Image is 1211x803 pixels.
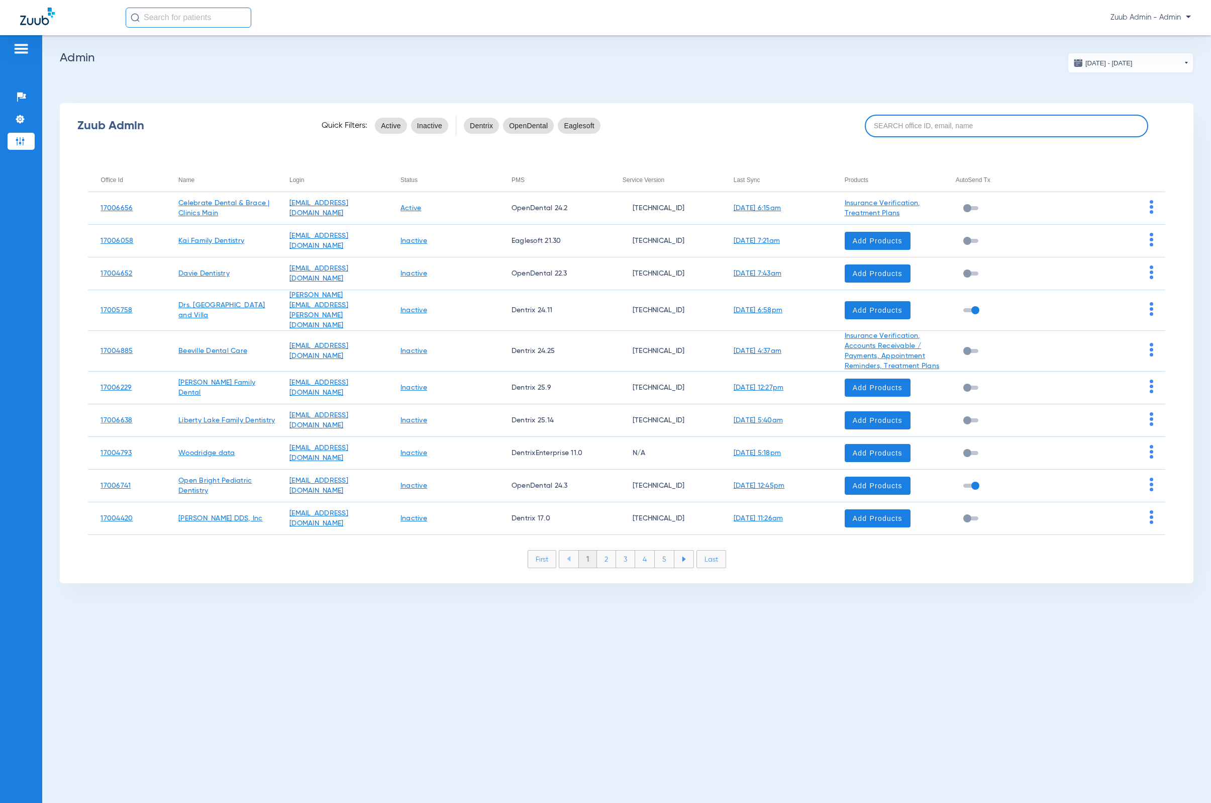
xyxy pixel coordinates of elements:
[734,482,785,489] a: [DATE] 12:45pm
[734,307,782,314] a: [DATE] 6:58pm
[77,121,304,131] div: Zuub Admin
[1150,200,1153,214] img: group-dot-blue.svg
[845,232,911,250] button: Add Products
[509,121,548,131] span: OpenDental
[100,205,133,212] a: 17006656
[610,437,721,470] td: N/A
[853,305,902,315] span: Add Products
[1150,445,1153,459] img: group-dot-blue.svg
[1150,510,1153,524] img: group-dot-blue.svg
[1150,265,1153,279] img: group-dot-blue.svg
[289,444,348,462] a: [EMAIL_ADDRESS][DOMAIN_NAME]
[610,331,721,372] td: [TECHNICAL_ID]
[417,121,442,131] span: Inactive
[499,437,610,470] td: DentrixEnterprise 11.0
[623,174,721,186] div: Service Version
[734,417,783,424] a: [DATE] 5:40am
[289,412,348,429] a: [EMAIL_ADDRESS][DOMAIN_NAME]
[734,347,781,354] a: [DATE] 4:37am
[100,384,132,391] a: 17006229
[853,415,902,425] span: Add Products
[499,192,610,225] td: OpenDental 24.2
[499,502,610,535] td: Dentrix 17.0
[845,411,911,429] button: Add Products
[100,174,123,186] div: Office Id
[956,174,990,186] div: AutoSend Tx
[100,347,133,354] a: 17004885
[178,174,277,186] div: Name
[610,404,721,437] td: [TECHNICAL_ID]
[1150,412,1153,426] img: group-dot-blue.svg
[1150,380,1153,393] img: group-dot-blue.svg
[845,477,911,495] button: Add Products
[845,174,868,186] div: Products
[178,270,230,277] a: Davie Dentistry
[610,372,721,404] td: [TECHNICAL_ID]
[126,8,251,28] input: Search for patients
[178,379,255,396] a: [PERSON_NAME] Family Dental
[400,515,427,522] a: Inactive
[734,174,832,186] div: Last Sync
[400,417,427,424] a: Inactive
[13,43,29,55] img: hamburger-icon
[1068,53,1193,73] button: [DATE] - [DATE]
[178,200,270,217] a: Celebrate Dental & Brace | Clinics Main
[734,384,784,391] a: [DATE] 12:27pm
[734,515,783,522] a: [DATE] 11:26am
[1150,233,1153,246] img: group-dot-blue.svg
[400,270,427,277] a: Inactive
[499,257,610,290] td: OpenDental 22.3
[623,174,664,186] div: Service Version
[400,174,499,186] div: Status
[100,270,132,277] a: 17004652
[375,116,448,136] mat-chip-listbox: status-filters
[578,551,597,568] li: 1
[400,174,418,186] div: Status
[956,174,1054,186] div: AutoSend Tx
[734,270,781,277] a: [DATE] 7:43am
[100,237,133,244] a: 17006058
[845,200,921,217] a: Insurance Verification, Treatment Plans
[100,417,132,424] a: 17006638
[865,115,1148,137] input: SEARCH office ID, email, name
[845,301,911,319] button: Add Products
[853,269,902,279] span: Add Products
[400,347,427,354] a: Inactive
[100,307,132,314] a: 17005758
[289,174,304,186] div: Login
[464,116,600,136] mat-chip-listbox: pms-filters
[696,550,726,568] li: Last
[1150,302,1153,316] img: group-dot-blue.svg
[853,513,902,523] span: Add Products
[20,8,55,25] img: Zuub Logo
[289,174,388,186] div: Login
[470,121,493,131] span: Dentrix
[845,264,911,283] button: Add Products
[400,205,422,212] a: Active
[734,450,781,457] a: [DATE] 5:18pm
[178,417,275,424] a: Liberty Lake Family Dentistry
[567,556,571,562] img: arrow-left-blue.svg
[499,372,610,404] td: Dentrix 25.9
[381,121,401,131] span: Active
[178,450,235,457] a: Woodridge data
[1150,478,1153,491] img: group-dot-blue.svg
[734,205,781,212] a: [DATE] 6:15am
[289,477,348,494] a: [EMAIL_ADDRESS][DOMAIN_NAME]
[178,477,252,494] a: Open Bright Pediatric Dentistry
[734,174,760,186] div: Last Sync
[610,290,721,331] td: [TECHNICAL_ID]
[655,551,674,568] li: 5
[289,200,348,217] a: [EMAIL_ADDRESS][DOMAIN_NAME]
[853,481,902,491] span: Add Products
[610,470,721,502] td: [TECHNICAL_ID]
[610,225,721,257] td: [TECHNICAL_ID]
[178,174,194,186] div: Name
[853,383,902,393] span: Add Products
[178,237,244,244] a: Kai Family Dentistry
[1073,58,1083,68] img: date.svg
[616,551,635,568] li: 3
[400,307,427,314] a: Inactive
[1111,13,1191,23] span: Zuub Admin - Admin
[499,225,610,257] td: Eaglesoft 21.30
